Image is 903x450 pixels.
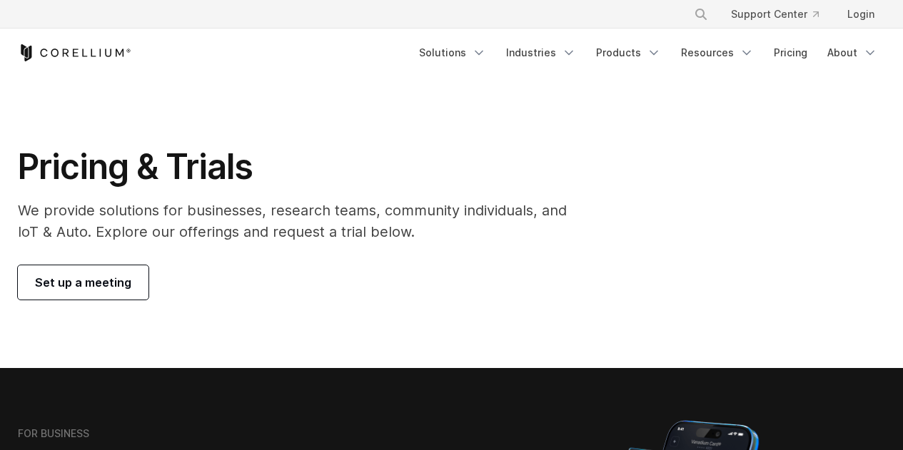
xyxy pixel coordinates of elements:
[18,427,89,440] h6: FOR BUSINESS
[677,1,886,27] div: Navigation Menu
[18,265,148,300] a: Set up a meeting
[765,40,816,66] a: Pricing
[498,40,585,66] a: Industries
[672,40,762,66] a: Resources
[410,40,886,66] div: Navigation Menu
[18,200,587,242] p: We provide solutions for businesses, research teams, community individuals, and IoT & Auto. Explo...
[18,44,131,61] a: Corellium Home
[836,1,886,27] a: Login
[720,1,830,27] a: Support Center
[819,40,886,66] a: About
[688,1,714,27] button: Search
[35,274,131,291] span: Set up a meeting
[410,40,495,66] a: Solutions
[18,145,587,188] h1: Pricing & Trials
[587,40,670,66] a: Products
